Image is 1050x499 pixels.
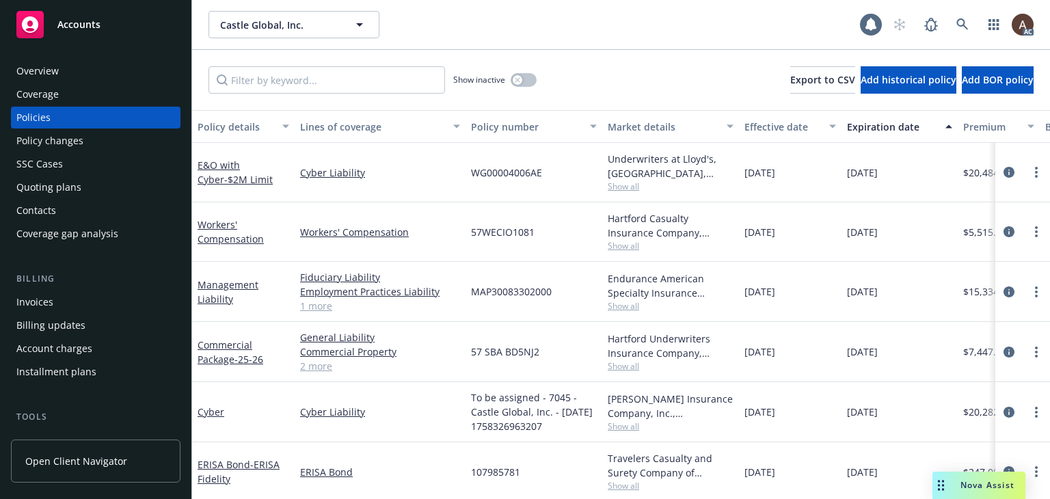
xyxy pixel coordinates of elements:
[608,271,733,300] div: Endurance American Specialty Insurance Company, Sompo International, CRC Group
[963,165,1012,180] span: $20,484.00
[16,200,56,221] div: Contacts
[16,291,53,313] div: Invoices
[963,405,1012,419] span: $20,282.00
[11,272,180,286] div: Billing
[471,465,520,479] span: 107985781
[886,11,913,38] a: Start snowing
[1028,224,1045,240] a: more
[847,165,878,180] span: [DATE]
[198,159,273,186] a: E&O with Cyber
[16,361,96,383] div: Installment plans
[917,11,945,38] a: Report a Bug
[608,120,718,134] div: Market details
[739,110,842,143] button: Effective date
[949,11,976,38] a: Search
[198,338,263,366] a: Commercial Package
[192,110,295,143] button: Policy details
[220,18,338,32] span: Castle Global, Inc.
[11,130,180,152] a: Policy changes
[471,225,535,239] span: 57WECIO1081
[300,330,460,345] a: General Liability
[300,225,460,239] a: Workers' Compensation
[608,300,733,312] span: Show all
[847,465,878,479] span: [DATE]
[16,223,118,245] div: Coverage gap analysis
[963,284,1012,299] span: $15,334.00
[744,345,775,359] span: [DATE]
[16,338,92,360] div: Account charges
[11,5,180,44] a: Accounts
[842,110,958,143] button: Expiration date
[744,405,775,419] span: [DATE]
[25,454,127,468] span: Open Client Navigator
[790,73,855,86] span: Export to CSV
[1001,463,1017,480] a: circleInformation
[608,480,733,491] span: Show all
[300,120,445,134] div: Lines of coverage
[300,270,460,284] a: Fiduciary Liability
[847,120,937,134] div: Expiration date
[608,240,733,252] span: Show all
[744,120,821,134] div: Effective date
[932,472,950,499] div: Drag to move
[1001,284,1017,300] a: circleInformation
[1012,14,1034,36] img: photo
[453,74,505,85] span: Show inactive
[224,173,273,186] span: - $2M Limit
[300,299,460,313] a: 1 more
[847,345,878,359] span: [DATE]
[300,405,460,419] a: Cyber Liability
[608,152,733,180] div: Underwriters at Lloyd's, [GEOGRAPHIC_DATA], [PERSON_NAME] of London, CRC Group
[980,11,1008,38] a: Switch app
[962,73,1034,86] span: Add BOR policy
[1028,404,1045,420] a: more
[608,360,733,372] span: Show all
[11,361,180,383] a: Installment plans
[300,345,460,359] a: Commercial Property
[1001,404,1017,420] a: circleInformation
[847,405,878,419] span: [DATE]
[11,153,180,175] a: SSC Cases
[608,451,733,480] div: Travelers Casualty and Surety Company of America, Travelers Insurance
[471,165,542,180] span: WG00004006AE
[790,66,855,94] button: Export to CSV
[963,465,999,479] span: $247.00
[16,130,83,152] div: Policy changes
[198,405,224,418] a: Cyber
[16,83,59,105] div: Coverage
[1028,164,1045,180] a: more
[744,225,775,239] span: [DATE]
[932,472,1025,499] button: Nova Assist
[471,120,582,134] div: Policy number
[1001,224,1017,240] a: circleInformation
[466,110,602,143] button: Policy number
[1028,284,1045,300] a: more
[608,420,733,432] span: Show all
[608,211,733,240] div: Hartford Casualty Insurance Company, Hartford Insurance Group
[1001,164,1017,180] a: circleInformation
[11,200,180,221] a: Contacts
[1001,344,1017,360] a: circleInformation
[963,225,1007,239] span: $5,515.00
[11,176,180,198] a: Quoting plans
[208,11,379,38] button: Castle Global, Inc.
[16,176,81,198] div: Quoting plans
[11,314,180,336] a: Billing updates
[744,165,775,180] span: [DATE]
[11,223,180,245] a: Coverage gap analysis
[1028,463,1045,480] a: more
[11,60,180,82] a: Overview
[861,66,956,94] button: Add historical policy
[744,284,775,299] span: [DATE]
[300,359,460,373] a: 2 more
[11,410,180,424] div: Tools
[962,66,1034,94] button: Add BOR policy
[300,465,460,479] a: ERISA Bond
[300,165,460,180] a: Cyber Liability
[300,284,460,299] a: Employment Practices Liability
[11,338,180,360] a: Account charges
[198,218,264,245] a: Workers' Compensation
[16,107,51,129] div: Policies
[847,225,878,239] span: [DATE]
[11,83,180,105] a: Coverage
